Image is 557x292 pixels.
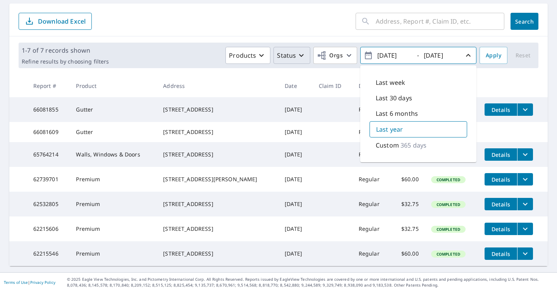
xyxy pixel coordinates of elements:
[489,106,512,113] span: Details
[4,280,28,285] a: Terms of Use
[225,47,270,64] button: Products
[27,74,70,97] th: Report #
[489,176,512,183] span: Details
[352,122,391,142] td: Regular
[480,47,507,64] button: Apply
[27,97,70,122] td: 66081855
[70,241,157,266] td: Premium
[364,49,473,62] span: -
[370,106,467,121] div: Last 6 months
[517,103,533,116] button: filesDropdownBtn-66081855
[163,151,272,158] div: [STREET_ADDRESS]
[352,97,391,122] td: Regular
[38,17,86,26] p: Download Excel
[376,78,405,87] p: Last week
[313,74,352,97] th: Claim ID
[70,142,157,167] td: Walls, Windows & Doors
[432,227,465,232] span: Completed
[517,198,533,210] button: filesDropdownBtn-62532805
[70,97,157,122] td: Gutter
[27,192,70,216] td: 62532805
[27,241,70,266] td: 62215546
[391,241,425,266] td: $60.00
[27,167,70,192] td: 62739701
[70,167,157,192] td: Premium
[391,167,425,192] td: $60.00
[489,201,512,208] span: Details
[277,51,296,60] p: Status
[391,216,425,241] td: $32.75
[432,202,465,207] span: Completed
[485,198,517,210] button: detailsBtn-62532805
[485,247,517,260] button: detailsBtn-62215546
[360,47,476,64] button: -
[376,141,399,150] p: Custom
[352,74,391,97] th: Delivery
[376,93,412,103] p: Last 30 days
[370,90,467,106] div: Last 30 days
[517,18,532,25] span: Search
[517,247,533,260] button: filesDropdownBtn-62215546
[375,49,413,62] input: yyyy/mm/dd
[163,225,272,233] div: [STREET_ADDRESS]
[4,280,55,285] p: |
[278,167,313,192] td: [DATE]
[70,74,157,97] th: Product
[22,58,109,65] p: Refine results by choosing filters
[370,75,467,90] div: Last week
[278,192,313,216] td: [DATE]
[163,128,272,136] div: [STREET_ADDRESS]
[27,142,70,167] td: 65764214
[163,175,272,183] div: [STREET_ADDRESS][PERSON_NAME]
[517,223,533,235] button: filesDropdownBtn-62215606
[511,13,538,30] button: Search
[489,225,512,233] span: Details
[70,216,157,241] td: Premium
[157,74,278,97] th: Address
[70,122,157,142] td: Gutter
[352,216,391,241] td: Regular
[163,106,272,113] div: [STREET_ADDRESS]
[376,125,403,134] p: Last year
[163,250,272,258] div: [STREET_ADDRESS]
[485,148,517,161] button: detailsBtn-65764214
[517,173,533,186] button: filesDropdownBtn-62739701
[278,216,313,241] td: [DATE]
[517,148,533,161] button: filesDropdownBtn-65764214
[376,10,504,32] input: Address, Report #, Claim ID, etc.
[352,241,391,266] td: Regular
[278,74,313,97] th: Date
[432,177,465,182] span: Completed
[278,142,313,167] td: [DATE]
[489,250,512,258] span: Details
[278,97,313,122] td: [DATE]
[70,192,157,216] td: Premium
[421,49,459,62] input: yyyy/mm/dd
[489,151,512,158] span: Details
[229,51,256,60] p: Products
[401,141,426,150] p: 365 days
[27,122,70,142] td: 66081609
[370,137,467,153] div: Custom365 days
[352,167,391,192] td: Regular
[376,109,418,118] p: Last 6 months
[273,47,310,64] button: Status
[30,280,55,285] a: Privacy Policy
[27,216,70,241] td: 62215606
[391,192,425,216] td: $32.75
[432,251,465,257] span: Completed
[163,200,272,208] div: [STREET_ADDRESS]
[22,46,109,55] p: 1-7 of 7 records shown
[352,142,391,167] td: Regular
[317,51,343,60] span: Orgs
[485,223,517,235] button: detailsBtn-62215606
[485,173,517,186] button: detailsBtn-62739701
[486,51,501,60] span: Apply
[352,192,391,216] td: Regular
[278,241,313,266] td: [DATE]
[19,13,92,30] button: Download Excel
[370,121,467,137] div: Last year
[67,277,553,288] p: © 2025 Eagle View Technologies, Inc. and Pictometry International Corp. All Rights Reserved. Repo...
[313,47,357,64] button: Orgs
[485,103,517,116] button: detailsBtn-66081855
